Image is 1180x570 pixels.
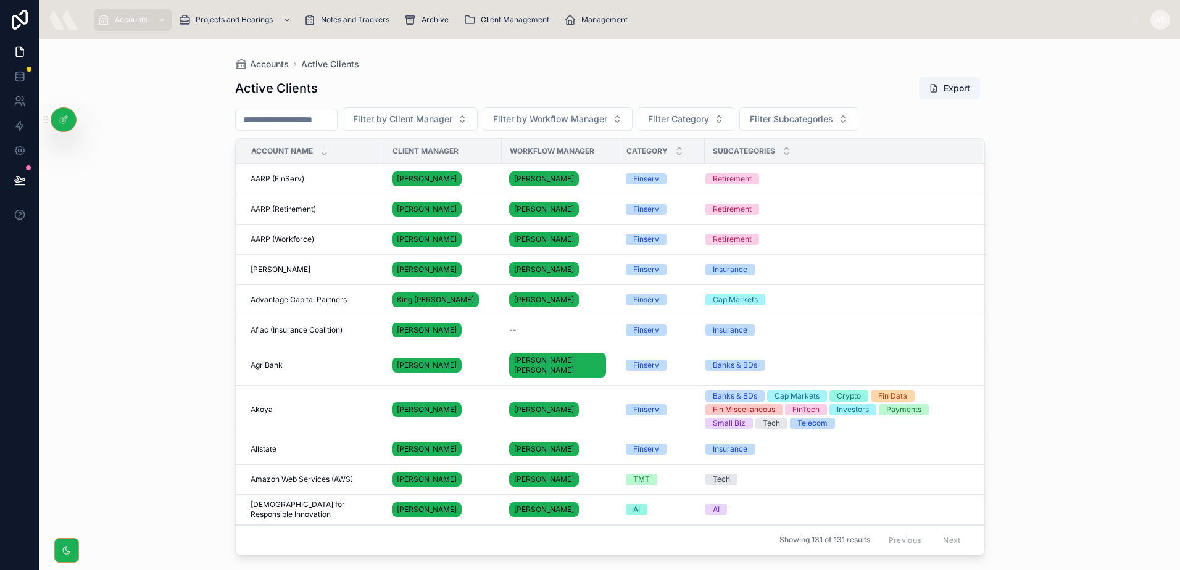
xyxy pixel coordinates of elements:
button: Export [919,77,980,99]
a: Retirement [705,234,968,245]
div: Payments [886,404,921,415]
a: Finserv [626,360,697,371]
span: [PERSON_NAME] [397,474,457,484]
a: Accounts [235,58,289,70]
div: Tech [763,418,780,429]
span: Account Name [251,146,313,156]
a: [PERSON_NAME] [392,260,494,279]
a: [PERSON_NAME] [509,199,611,219]
span: -- [509,325,517,335]
div: Retirement [713,204,752,215]
div: AI [633,504,640,515]
div: Insurance [713,324,747,336]
a: [PERSON_NAME] [509,290,611,310]
span: Allstate [251,444,276,454]
a: King [PERSON_NAME] [392,290,494,310]
div: Retirement [713,173,752,184]
div: Finserv [633,204,659,215]
div: Telecom [797,418,828,429]
div: Tech [713,474,730,485]
a: Finserv [626,294,697,305]
span: King [PERSON_NAME] [397,295,474,305]
div: Finserv [633,234,659,245]
img: App logo [49,10,78,30]
div: Fin Miscellaneous [713,404,775,415]
a: Allstate [251,444,377,454]
span: Amazon Web Services (AWS) [251,474,353,484]
span: [PERSON_NAME] [PERSON_NAME] [514,355,601,375]
span: [PERSON_NAME] [514,474,574,484]
span: [PERSON_NAME] [397,505,457,514]
a: Advantage Capital Partners [251,295,377,305]
div: Insurance [713,264,747,275]
div: Fin Data [878,390,907,402]
a: [PERSON_NAME] [PERSON_NAME] [509,350,611,380]
div: Finserv [633,173,659,184]
a: [PERSON_NAME] [392,199,494,219]
span: Projects and Hearings [196,15,273,25]
div: Finserv [633,360,659,371]
span: Management [581,15,628,25]
span: Filter by Workflow Manager [493,113,607,125]
div: Small Biz [713,418,746,429]
span: Aflac (Insurance Coalition) [251,325,343,335]
div: Banks & BDs [713,360,757,371]
a: AARP (FinServ) [251,174,377,184]
a: Banks & BDs [705,360,968,371]
a: [PERSON_NAME] [509,469,611,489]
button: Select Button [483,107,633,131]
a: [PERSON_NAME] [251,265,377,275]
span: [PERSON_NAME] [514,234,574,244]
div: Crypto [837,390,861,402]
a: Active Clients [301,58,359,70]
span: [PERSON_NAME] [251,265,310,275]
span: Filter Category [648,113,709,125]
a: Insurance [705,324,968,336]
span: Client Manager [393,146,459,156]
a: Akoya [251,405,377,415]
span: [PERSON_NAME] [514,174,574,184]
a: [PERSON_NAME] [509,439,611,459]
div: Finserv [633,264,659,275]
a: -- [509,325,611,335]
span: Subcategories [713,146,775,156]
a: Finserv [626,324,697,336]
span: AARP (Workforce) [251,234,314,244]
a: Cap Markets [705,294,968,305]
span: AARP (Retirement) [251,204,316,214]
span: [PERSON_NAME] [397,204,457,214]
button: Select Button [343,107,478,131]
a: Banks & BDsCap MarketsCryptoFin DataFin MiscellaneousFinTechInvestorsPaymentsSmall BizTechTelecom [705,390,968,429]
span: AS [1155,15,1166,25]
a: Finserv [626,264,697,275]
button: Select Button [638,107,734,131]
a: [PERSON_NAME] [509,260,611,279]
button: Select Button [739,107,858,131]
div: AI [713,504,720,515]
span: [PERSON_NAME] [514,295,574,305]
a: [PERSON_NAME] [392,500,494,519]
a: [PERSON_NAME] [392,355,494,375]
span: Advantage Capital Partners [251,295,347,305]
span: [PERSON_NAME] [397,174,457,184]
span: AARP (FinServ) [251,174,304,184]
div: Finserv [633,294,659,305]
a: Projects and Hearings [175,9,297,31]
a: [PERSON_NAME] [392,469,494,489]
a: TMT [626,474,697,485]
a: [PERSON_NAME] [392,169,494,189]
span: [PERSON_NAME] [397,325,457,335]
a: AARP (Retirement) [251,204,377,214]
div: FinTech [792,404,820,415]
a: Tech [705,474,968,485]
div: Retirement [713,234,752,245]
a: [PERSON_NAME] [509,400,611,419]
span: [PERSON_NAME] [514,204,574,214]
div: Finserv [633,404,659,415]
a: Finserv [626,444,697,455]
a: AI [626,504,697,515]
a: [PERSON_NAME] [392,320,494,340]
a: AgriBank [251,360,377,370]
a: Archive [401,9,457,31]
